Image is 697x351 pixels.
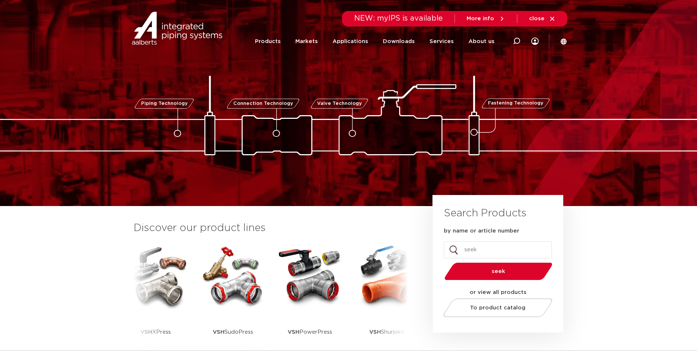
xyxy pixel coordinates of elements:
[468,27,495,56] a: About us
[383,27,415,56] a: Downloads
[134,221,408,235] h3: Discover our product lines
[369,329,381,335] strong: VSH
[488,101,543,106] span: Fastening Technology
[233,101,293,106] span: Connection Technology
[529,16,545,21] span: close
[467,15,505,22] a: More info
[317,101,362,106] span: Valve Technology
[140,329,152,335] strong: VSH
[288,329,332,335] font: PowerPress
[467,16,494,21] span: More info
[213,329,253,335] font: SudoPress
[470,305,525,311] span: To product catalog
[213,329,224,335] strong: VSH
[444,206,527,221] h3: Search Products
[333,27,368,56] a: Applications
[444,227,519,235] label: by name or article number
[369,329,405,335] font: Shurjoint
[140,329,171,335] font: XPress
[295,27,318,56] a: Markets
[430,27,454,56] a: Services
[255,27,495,56] nav: Menu
[255,27,281,56] a: Products
[141,101,188,106] span: Piping Technology
[463,269,533,274] span: seek
[354,15,443,22] span: NEW: myIPS is available
[288,329,299,335] strong: VSH
[441,262,555,281] button: seek
[470,290,527,295] strong: or view all products
[444,241,552,258] input: seek
[441,298,554,317] a: To product catalog
[529,15,556,22] a: close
